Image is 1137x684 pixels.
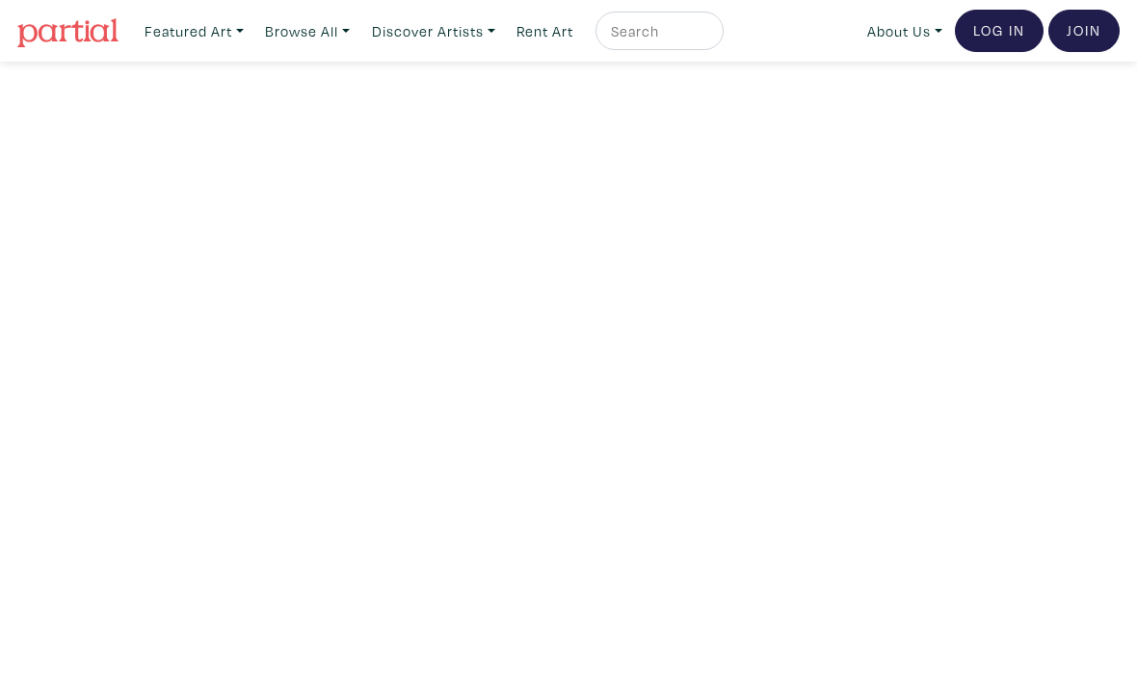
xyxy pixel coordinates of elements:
a: Log In [955,10,1044,52]
a: Featured Art [136,12,252,51]
a: Discover Artists [363,12,504,51]
a: Browse All [256,12,358,51]
input: Search [609,19,705,43]
a: Join [1048,10,1120,52]
a: About Us [859,12,951,51]
a: Rent Art [508,12,582,51]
